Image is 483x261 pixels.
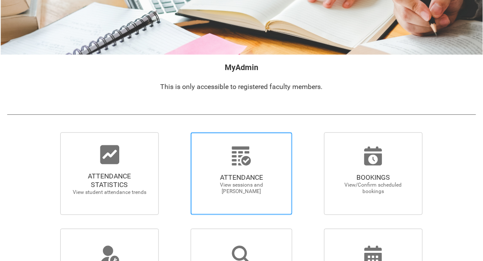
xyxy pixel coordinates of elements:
[7,111,476,119] img: REDU_GREY_LINE
[161,83,323,91] span: This is only accessible to registered faculty members.
[204,173,279,182] span: ATTENDANCE
[7,61,476,73] h2: MyAdmin
[72,189,148,196] span: View student attendance trends
[72,172,148,189] span: ATTENDANCE STATISTICS
[335,173,411,182] span: BOOKINGS
[204,182,279,195] span: View sessions and [PERSON_NAME]
[335,182,411,195] span: View/Confirm scheduled bookings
